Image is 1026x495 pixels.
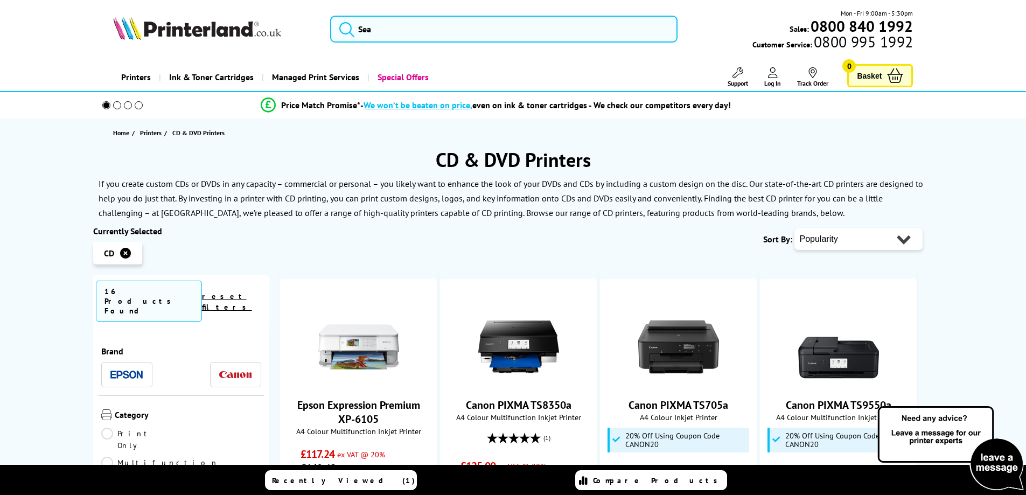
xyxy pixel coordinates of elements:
img: Epson Expression Premium XP-6105 [318,306,399,387]
span: We won’t be beaten on price, [364,100,472,110]
span: A4 Colour Multifunction Inkjet Printer [446,412,591,422]
span: Ink & Toner Cartridges [169,64,254,91]
span: ex VAT @ 20% [337,449,385,459]
a: Canon PIXMA TS705a [629,398,728,412]
div: - even on ink & toner cartridges - We check our competitors every day! [360,100,731,110]
span: £125.00 [460,459,495,473]
span: 20% Off Using Coupon Code CANON20 [625,431,747,449]
span: Sales: [790,24,809,34]
p: If you create custom CDs or DVDs in any capacity – commercial or personal – you likely want to en... [99,178,923,218]
span: £59.69 [620,463,650,477]
b: 0800 840 1992 [811,16,913,36]
a: Printers [140,127,164,138]
a: Recently Viewed (1) [265,470,417,490]
a: Log In [764,67,781,87]
span: £117.24 [301,447,334,461]
a: Multifunction [101,457,219,469]
a: Managed Print Services [262,64,367,91]
img: Canon PIXMA TS705a [638,306,719,387]
span: Basket [857,68,882,83]
a: Canon [219,368,252,381]
a: Canon PIXMA TS9550a [786,398,891,412]
a: Printerland Logo [113,16,317,42]
span: £163.33 [780,463,815,477]
span: Recently Viewed (1) [272,476,415,485]
a: Epson Expression Premium XP-6105 [297,398,420,426]
a: Canon PIXMA TS705a [638,379,719,389]
span: inc VAT [338,463,362,473]
span: (1) [543,428,550,448]
a: Basket 0 [847,64,913,87]
span: A4 Colour Multifunction Inkjet Printer [286,426,431,436]
span: A4 Colour Inkjet Printer [606,412,751,422]
img: Canon PIXMA TS9550a [798,306,879,387]
input: Sea [330,16,678,43]
span: 20% Off Using Coupon Code CANON20 [785,431,907,449]
a: Canon PIXMA TS9550a [798,379,879,389]
a: Epson Expression Premium XP-6105 [318,379,399,389]
h1: CD & DVD Printers [93,147,933,172]
a: 0800 840 1992 [809,21,913,31]
span: Printers [140,127,162,138]
a: Epson [110,368,143,381]
a: Track Order [797,67,828,87]
img: Category [101,409,112,420]
img: Canon PIXMA TS8350a [478,306,559,387]
a: Support [728,67,748,87]
li: modal_Promise [88,96,905,115]
a: Print Only [101,428,182,451]
a: Ink & Toner Cartridges [159,64,262,91]
span: 16 Products Found [96,281,202,322]
a: Canon PIXMA TS8350a [466,398,571,412]
span: Mon - Fri 9:00am - 5:30pm [841,8,913,18]
span: Category [115,409,262,422]
span: £140.69 [301,461,336,475]
span: CD & DVD Printers [172,129,225,137]
span: Customer Service: [752,37,913,50]
img: Epson [110,371,143,379]
span: 0800 995 1992 [812,37,913,47]
img: Printerland Logo [113,16,281,40]
a: Compare Products [575,470,727,490]
span: A4 Colour Multifunction Inkjet Printer [766,412,911,422]
a: Special Offers [367,64,437,91]
span: Log In [764,79,781,87]
span: ex VAT @ 20% [498,461,546,471]
span: Compare Products [593,476,723,485]
img: Open Live Chat window [875,405,1026,493]
a: Home [113,127,132,138]
div: Currently Selected [93,226,270,236]
a: reset filters [202,291,252,312]
span: CD [104,248,114,259]
span: Sort By: [763,234,792,245]
span: 0 [842,59,856,73]
span: Brand [101,346,262,357]
a: Printers [113,64,159,91]
img: Canon [219,371,252,378]
span: Price Match Promise* [281,100,360,110]
span: Support [728,79,748,87]
a: Canon PIXMA TS8350a [478,379,559,389]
